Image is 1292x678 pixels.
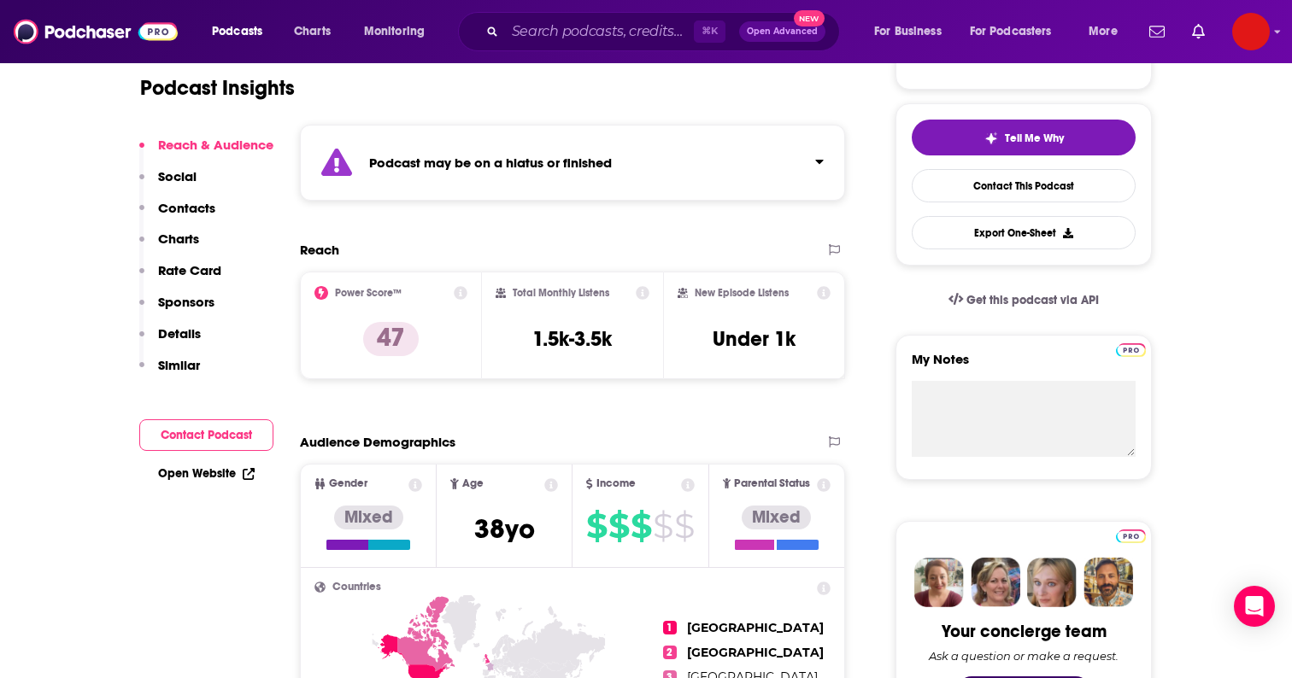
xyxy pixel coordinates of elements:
[794,10,825,26] span: New
[158,200,215,216] p: Contacts
[369,155,612,171] strong: Podcast may be on a hiatus or finished
[532,326,612,352] h3: 1.5k-3.5k
[674,512,694,540] span: $
[158,466,255,481] a: Open Website
[513,287,609,299] h2: Total Monthly Listens
[653,512,672,540] span: $
[970,20,1052,44] span: For Podcasters
[713,326,796,352] h3: Under 1k
[1077,18,1139,45] button: open menu
[1116,527,1146,543] a: Pro website
[608,512,629,540] span: $
[912,169,1136,202] a: Contact This Podcast
[742,506,811,529] div: Mixed
[695,287,789,299] h2: New Episode Listens
[942,621,1107,642] div: Your concierge team
[212,20,262,44] span: Podcasts
[1185,17,1212,46] a: Show notifications dropdown
[158,357,200,373] p: Similar
[363,322,419,356] p: 47
[474,12,856,51] div: Search podcasts, credits, & more...
[1116,529,1146,543] img: Podchaser Pro
[300,125,845,201] section: Click to expand status details
[966,293,1099,307] span: Get this podcast via API
[158,137,273,153] p: Reach & Audience
[14,15,178,48] img: Podchaser - Follow, Share and Rate Podcasts
[158,294,214,310] p: Sponsors
[914,558,964,607] img: Sydney Profile
[694,20,725,43] span: ⌘ K
[329,478,367,489] span: Gender
[912,351,1136,381] label: My Notes
[139,168,197,200] button: Social
[283,18,341,45] a: Charts
[1005,132,1064,145] span: Tell Me Why
[1089,20,1118,44] span: More
[140,75,295,101] h1: Podcast Insights
[158,262,221,278] p: Rate Card
[139,294,214,325] button: Sponsors
[139,325,201,357] button: Details
[687,645,824,660] span: [GEOGRAPHIC_DATA]
[1142,17,1172,46] a: Show notifications dropdown
[663,646,677,659] span: 2
[1116,341,1146,357] a: Pro website
[139,231,199,262] button: Charts
[505,18,694,45] input: Search podcasts, credits, & more...
[959,18,1077,45] button: open menu
[747,27,818,36] span: Open Advanced
[1234,586,1275,627] div: Open Intercom Messenger
[631,512,651,540] span: $
[352,18,447,45] button: open menu
[586,512,607,540] span: $
[912,120,1136,155] button: tell me why sparkleTell Me Why
[294,20,331,44] span: Charts
[929,649,1119,663] div: Ask a question or make a request.
[139,137,273,168] button: Reach & Audience
[739,21,825,42] button: Open AdvancedNew
[935,279,1113,321] a: Get this podcast via API
[158,231,199,247] p: Charts
[462,478,484,489] span: Age
[734,478,810,489] span: Parental Status
[687,620,824,635] span: [GEOGRAPHIC_DATA]
[596,478,636,489] span: Income
[139,200,215,231] button: Contacts
[334,506,403,529] div: Mixed
[862,18,963,45] button: open menu
[300,434,455,450] h2: Audience Demographics
[1116,343,1146,357] img: Podchaser Pro
[1232,13,1270,50] button: Show profile menu
[912,216,1136,249] button: Export One-Sheet
[139,262,221,294] button: Rate Card
[139,419,273,451] button: Contact Podcast
[474,512,535,546] span: 38 yo
[984,132,998,145] img: tell me why sparkle
[971,558,1020,607] img: Barbara Profile
[1027,558,1077,607] img: Jules Profile
[1084,558,1133,607] img: Jon Profile
[364,20,425,44] span: Monitoring
[1232,13,1270,50] img: User Profile
[332,582,381,593] span: Countries
[200,18,285,45] button: open menu
[158,168,197,184] p: Social
[663,621,677,634] span: 1
[158,325,201,342] p: Details
[335,287,402,299] h2: Power Score™
[139,357,200,389] button: Similar
[300,242,339,258] h2: Reach
[874,20,942,44] span: For Business
[1232,13,1270,50] span: Logged in as DoubleForte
